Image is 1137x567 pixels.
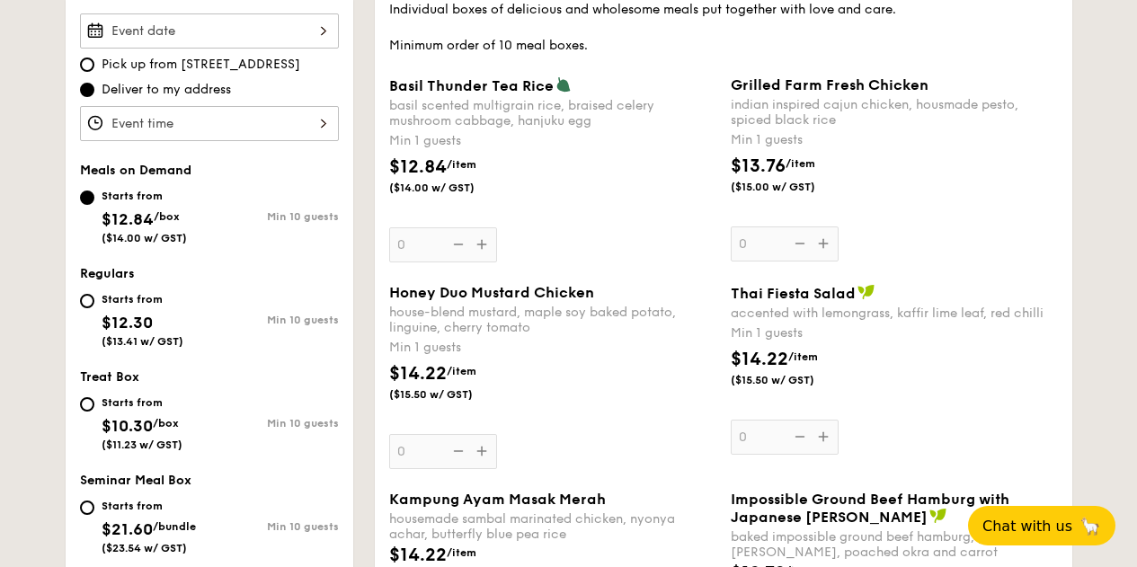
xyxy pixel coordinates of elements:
[731,180,853,194] span: ($15.00 w/ GST)
[80,501,94,515] input: Starts from$21.60/bundle($23.54 w/ GST)Min 10 guests
[102,292,183,306] div: Starts from
[102,81,231,99] span: Deliver to my address
[731,131,1058,149] div: Min 1 guests
[731,285,856,302] span: Thai Fiesta Salad
[731,306,1058,321] div: accented with lemongrass, kaffir lime leaf, red chilli
[1079,516,1101,536] span: 🦙
[102,395,182,410] div: Starts from
[389,491,606,508] span: Kampung Ayam Masak Merah
[447,365,476,377] span: /item
[731,155,786,177] span: $13.76
[80,163,191,178] span: Meals on Demand
[209,520,339,533] div: Min 10 guests
[80,266,135,281] span: Regulars
[80,58,94,72] input: Pick up from [STREET_ADDRESS]
[731,529,1058,560] div: baked impossible ground beef hamburg, japanese [PERSON_NAME], poached okra and carrot
[389,98,716,128] div: basil scented multigrain rice, braised celery mushroom cabbage, hanjuku egg
[389,363,447,385] span: $14.22
[786,157,815,170] span: /item
[389,1,1058,55] div: Individual boxes of delicious and wholesome meals put together with love and care. Minimum order ...
[731,76,928,93] span: Grilled Farm Fresh Chicken
[102,232,187,244] span: ($14.00 w/ GST)
[389,339,716,357] div: Min 1 guests
[731,324,1058,342] div: Min 1 guests
[788,350,818,363] span: /item
[209,210,339,223] div: Min 10 guests
[731,97,1058,128] div: indian inspired cajun chicken, housmade pesto, spiced black rice
[102,519,153,539] span: $21.60
[555,76,572,93] img: icon-vegetarian.fe4039eb.svg
[80,294,94,308] input: Starts from$12.30($13.41 w/ GST)Min 10 guests
[389,511,716,542] div: housemade sambal marinated chicken, nyonya achar, butterfly blue pea rice
[102,209,154,229] span: $12.84
[209,314,339,326] div: Min 10 guests
[982,518,1072,535] span: Chat with us
[153,417,179,430] span: /box
[102,416,153,436] span: $10.30
[102,56,300,74] span: Pick up from [STREET_ADDRESS]
[731,373,853,387] span: ($15.50 w/ GST)
[731,349,788,370] span: $14.22
[102,313,153,332] span: $12.30
[102,335,183,348] span: ($13.41 w/ GST)
[102,439,182,451] span: ($11.23 w/ GST)
[389,181,511,195] span: ($14.00 w/ GST)
[389,156,447,178] span: $12.84
[80,473,191,488] span: Seminar Meal Box
[447,546,476,559] span: /item
[389,387,511,402] span: ($15.50 w/ GST)
[731,491,1009,526] span: Impossible Ground Beef Hamburg with Japanese [PERSON_NAME]
[80,190,94,205] input: Starts from$12.84/box($14.00 w/ GST)Min 10 guests
[80,369,139,385] span: Treat Box
[389,132,716,150] div: Min 1 guests
[102,542,187,554] span: ($23.54 w/ GST)
[209,417,339,430] div: Min 10 guests
[389,77,554,94] span: Basil Thunder Tea Rice
[80,83,94,97] input: Deliver to my address
[929,508,947,524] img: icon-vegan.f8ff3823.svg
[389,284,594,301] span: Honey Duo Mustard Chicken
[154,210,180,223] span: /box
[389,305,716,335] div: house-blend mustard, maple soy baked potato, linguine, cherry tomato
[80,397,94,412] input: Starts from$10.30/box($11.23 w/ GST)Min 10 guests
[447,158,476,171] span: /item
[968,506,1115,545] button: Chat with us🦙
[80,13,339,49] input: Event date
[102,189,187,203] div: Starts from
[389,545,447,566] span: $14.22
[153,520,196,533] span: /bundle
[857,284,875,300] img: icon-vegan.f8ff3823.svg
[102,499,196,513] div: Starts from
[80,106,339,141] input: Event time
